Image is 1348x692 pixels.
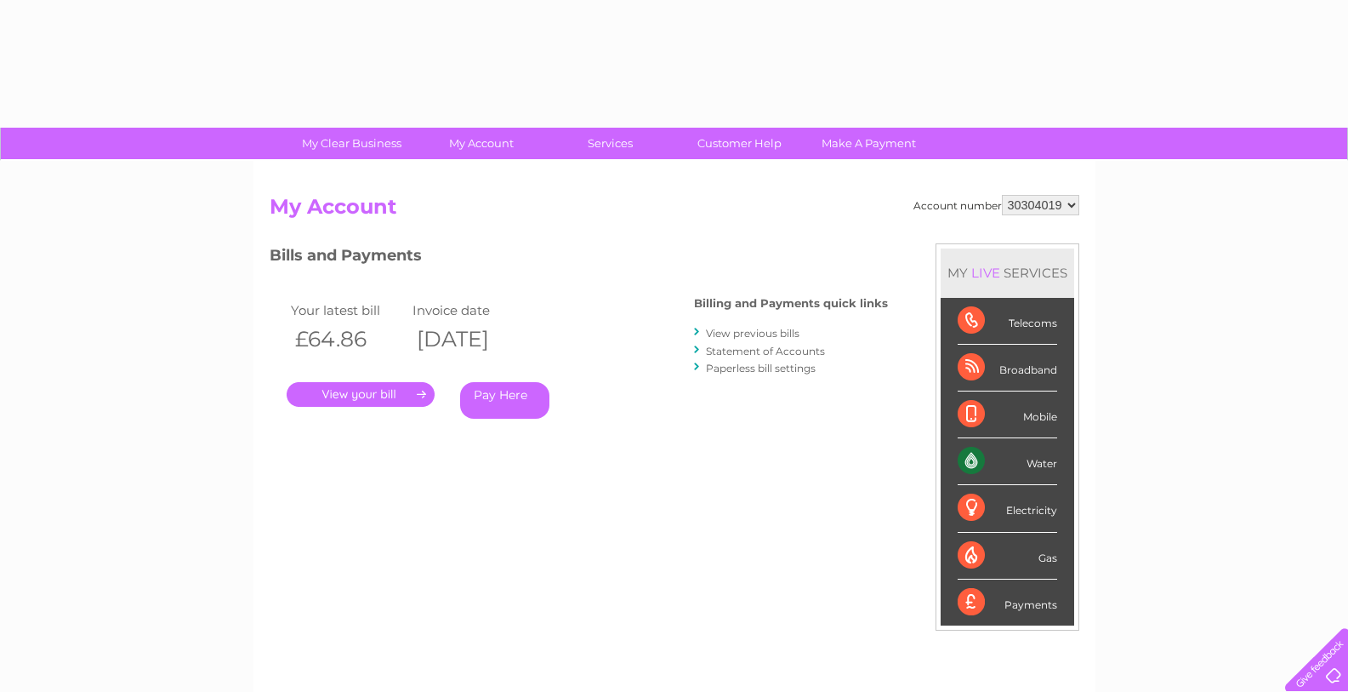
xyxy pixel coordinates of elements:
a: My Clear Business [282,128,422,159]
div: Telecoms [958,298,1057,345]
div: Water [958,438,1057,485]
a: Make A Payment [799,128,939,159]
a: Statement of Accounts [706,345,825,357]
a: . [287,382,435,407]
div: Account number [913,195,1079,215]
div: Payments [958,580,1057,626]
a: Pay Here [460,382,549,419]
div: Gas [958,533,1057,580]
td: Invoice date [408,299,531,322]
a: Services [540,128,680,159]
th: £64.86 [287,322,409,357]
h3: Bills and Payments [270,243,888,273]
a: My Account [411,128,551,159]
div: Mobile [958,392,1057,438]
div: Electricity [958,485,1057,532]
div: MY SERVICES [941,249,1074,297]
h4: Billing and Payments quick links [694,297,888,310]
h2: My Account [270,195,1079,227]
a: View previous bills [706,327,799,340]
div: LIVE [968,265,1004,281]
a: Paperless bill settings [706,362,816,375]
td: Your latest bill [287,299,409,322]
div: Broadband [958,345,1057,392]
th: [DATE] [408,322,531,357]
a: Customer Help [669,128,810,159]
